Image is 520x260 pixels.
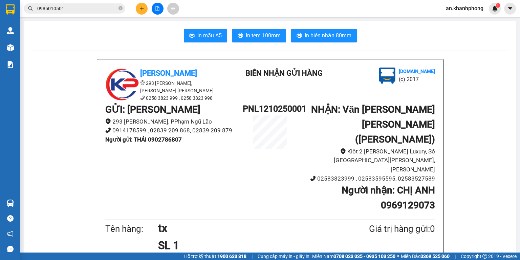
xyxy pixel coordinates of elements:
span: an.khanhphong [440,4,489,13]
span: printer [297,33,302,39]
img: warehouse-icon [7,27,14,34]
button: printerIn tem 100mm [232,29,286,42]
strong: 1900 633 818 [217,254,246,259]
h1: PNL1210250001 [243,102,298,115]
img: logo.jpg [105,68,139,101]
button: caret-down [504,3,516,15]
b: GỬI : [PERSON_NAME] [105,104,200,115]
span: phone [105,127,111,133]
span: caret-down [507,5,513,12]
button: plus [136,3,148,15]
img: warehouse-icon [7,44,14,51]
strong: 0708 023 035 - 0935 103 250 [333,254,395,259]
span: environment [105,118,111,124]
span: printer [189,33,195,39]
li: (c) 2017 [399,75,435,83]
b: [DOMAIN_NAME] [399,69,435,74]
span: Hỗ trợ kỹ thuật: [184,253,246,260]
h1: SL 1 [158,237,336,254]
span: Miền Nam [312,253,395,260]
span: phone [140,95,145,100]
div: Tên hàng: [105,222,158,236]
li: 02583823999 , 02583595595, 02583527589 [298,174,435,183]
span: In biên nhận 80mm [305,31,351,40]
b: Người nhận : CHỊ ANH 0969129073 [342,185,435,211]
span: notification [7,230,14,237]
b: Người gửi : THÁI 0902786807 [105,136,182,143]
li: 293 [PERSON_NAME], [PERSON_NAME] [PERSON_NAME] [105,79,227,94]
img: logo-vxr [6,4,15,15]
span: environment [140,80,145,85]
span: phone [310,175,316,181]
b: [PERSON_NAME] [140,69,197,77]
span: search [28,6,33,11]
b: BIÊN NHẬN GỬI HÀNG [245,69,323,77]
span: message [7,246,14,252]
li: Kiôt 2 [PERSON_NAME] Luxury, Số [GEOGRAPHIC_DATA][PERSON_NAME], [PERSON_NAME] [298,147,435,174]
li: 0914178599 , 02839 209 868, 02839 209 879 [105,126,243,135]
span: | [252,253,253,260]
span: close-circle [118,6,123,10]
span: plus [139,6,144,11]
span: | [455,253,456,260]
span: file-add [155,6,160,11]
sup: 1 [496,3,500,8]
span: In mẫu A5 [197,31,222,40]
span: In tem 100mm [246,31,281,40]
span: close-circle [118,5,123,12]
img: warehouse-icon [7,200,14,207]
span: ⚪️ [397,255,399,258]
b: NHẬN : Văn [PERSON_NAME] [PERSON_NAME] ([PERSON_NAME]) [311,104,435,145]
img: logo.jpg [379,68,395,84]
button: file-add [152,3,164,15]
button: printerIn biên nhận 80mm [291,29,357,42]
h1: tx [158,220,336,237]
span: copyright [482,254,487,259]
span: 1 [497,3,499,8]
span: printer [238,33,243,39]
strong: 0369 525 060 [420,254,450,259]
span: question-circle [7,215,14,222]
li: 293 [PERSON_NAME], PPhạm Ngũ Lão [105,117,243,126]
span: Cung cấp máy in - giấy in: [258,253,310,260]
button: aim [167,3,179,15]
li: 0258 3823 999 , 0258 3823 998 [105,94,227,102]
span: aim [171,6,175,11]
img: solution-icon [7,61,14,68]
span: Miền Bắc [401,253,450,260]
button: printerIn mẫu A5 [184,29,227,42]
div: Giá trị hàng gửi: 0 [336,222,435,236]
input: Tìm tên, số ĐT hoặc mã đơn [37,5,117,12]
span: environment [340,148,346,154]
img: icon-new-feature [492,5,498,12]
